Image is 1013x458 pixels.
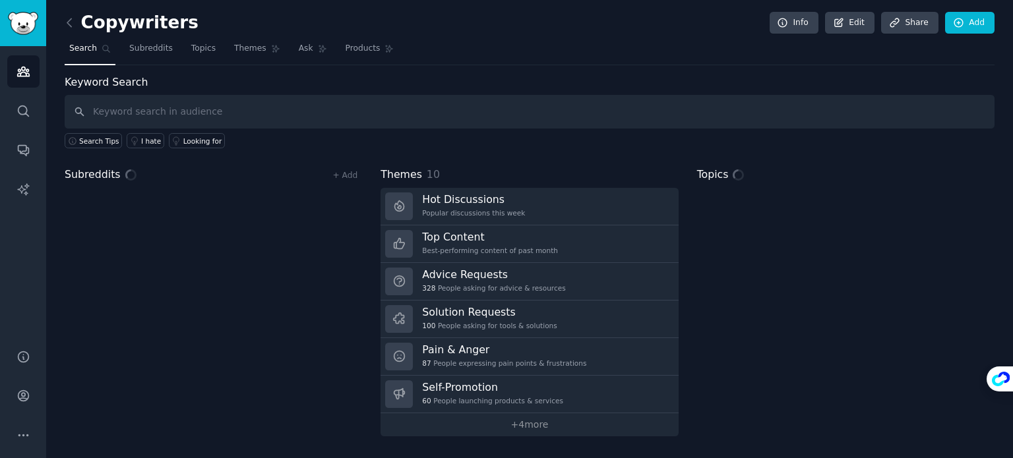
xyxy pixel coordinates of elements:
[69,43,97,55] span: Search
[65,167,121,183] span: Subreddits
[141,136,161,146] div: I hate
[234,43,266,55] span: Themes
[381,301,678,338] a: Solution Requests100People asking for tools & solutions
[341,38,399,65] a: Products
[65,38,115,65] a: Search
[825,12,875,34] a: Edit
[191,43,216,55] span: Topics
[65,95,995,129] input: Keyword search in audience
[65,133,122,148] button: Search Tips
[881,12,938,34] a: Share
[422,396,431,405] span: 60
[332,171,357,180] a: + Add
[422,283,435,293] span: 328
[422,396,563,405] div: People launching products & services
[187,38,220,65] a: Topics
[79,136,119,146] span: Search Tips
[294,38,332,65] a: Ask
[381,376,678,413] a: Self-Promotion60People launching products & services
[422,321,557,330] div: People asking for tools & solutions
[381,338,678,376] a: Pain & Anger87People expressing pain points & frustrations
[65,76,148,88] label: Keyword Search
[422,358,586,368] div: People expressing pain points & frustrations
[422,305,557,319] h3: Solution Requests
[65,13,199,34] h2: Copywriters
[427,168,440,181] span: 10
[381,225,678,263] a: Top ContentBest-performing content of past month
[422,321,435,330] span: 100
[346,43,381,55] span: Products
[422,230,558,244] h3: Top Content
[381,413,678,436] a: +4more
[381,263,678,301] a: Advice Requests328People asking for advice & resources
[422,208,525,217] div: Popular discussions this week
[697,167,729,183] span: Topics
[422,358,431,368] span: 87
[422,246,558,255] div: Best-performing content of past month
[127,133,164,148] a: I hate
[422,192,525,206] h3: Hot Discussions
[129,43,173,55] span: Subreddits
[299,43,313,55] span: Ask
[230,38,285,65] a: Themes
[381,167,422,183] span: Themes
[422,343,586,357] h3: Pain & Anger
[381,188,678,225] a: Hot DiscussionsPopular discussions this week
[770,12,818,34] a: Info
[8,12,38,35] img: GummySearch logo
[422,283,565,293] div: People asking for advice & resources
[183,136,222,146] div: Looking for
[945,12,995,34] a: Add
[169,133,225,148] a: Looking for
[422,268,565,281] h3: Advice Requests
[422,380,563,394] h3: Self-Promotion
[125,38,177,65] a: Subreddits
